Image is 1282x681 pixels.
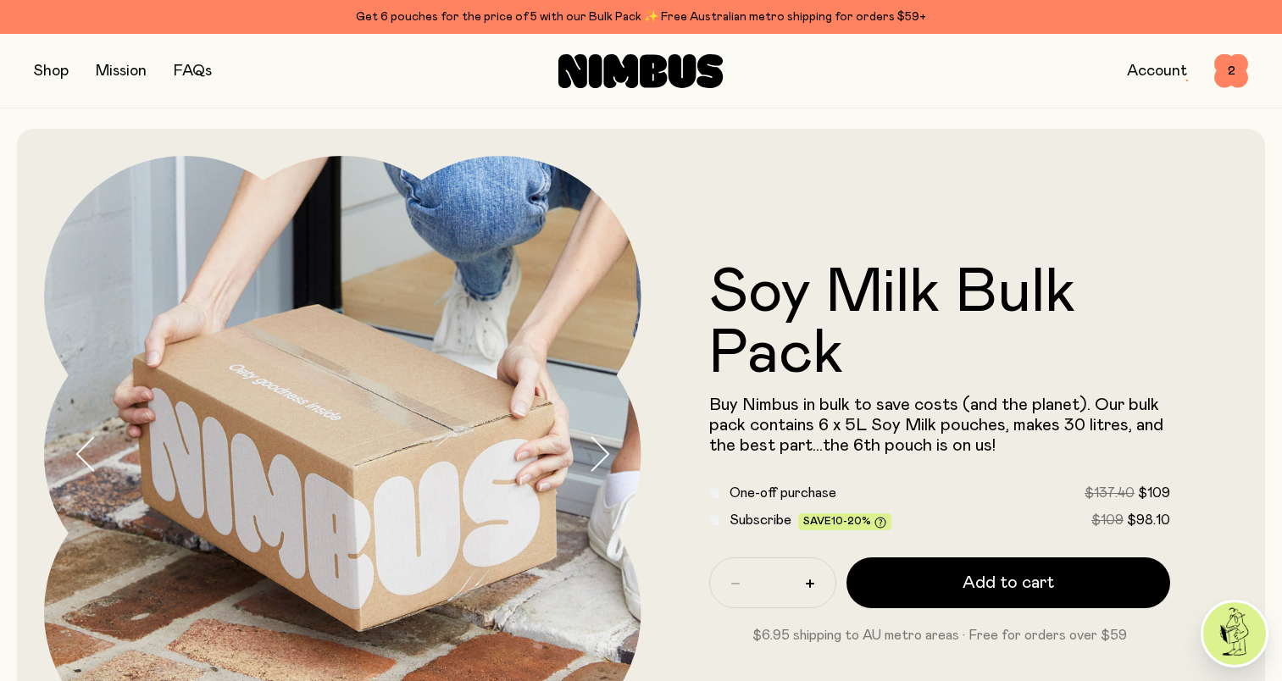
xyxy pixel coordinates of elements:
a: Account [1127,64,1187,79]
span: One-off purchase [730,486,836,500]
a: Mission [96,64,147,79]
span: $137.40 [1085,486,1135,500]
h1: Soy Milk Bulk Pack [709,263,1171,385]
span: Buy Nimbus in bulk to save costs (and the planet). Our bulk pack contains 6 x 5L Soy Milk pouches... [709,396,1163,454]
button: 2 [1214,54,1248,88]
span: Add to cart [963,571,1054,595]
p: $6.95 shipping to AU metro areas · Free for orders over $59 [709,625,1171,645]
span: Save [803,516,886,529]
button: Add to cart [846,557,1171,608]
div: Get 6 pouches for the price of 5 with our Bulk Pack ✨ Free Australian metro shipping for orders $59+ [34,7,1248,27]
span: $109 [1138,486,1170,500]
span: $109 [1091,513,1124,527]
span: 10-20% [831,516,871,526]
a: FAQs [174,64,212,79]
img: agent [1203,602,1266,665]
span: $98.10 [1127,513,1170,527]
span: Subscribe [730,513,791,527]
